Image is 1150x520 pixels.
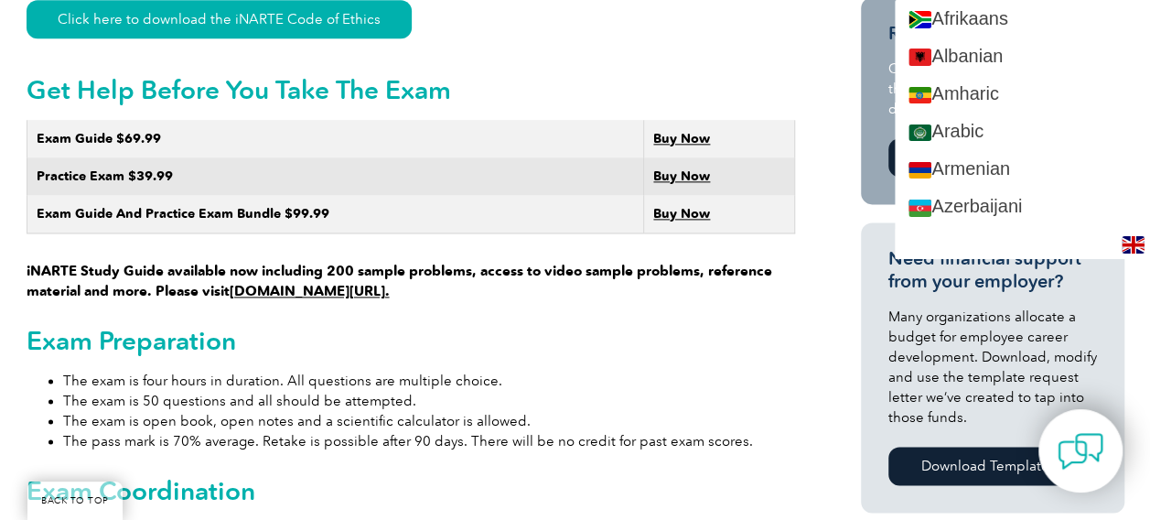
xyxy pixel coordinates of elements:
img: ar [908,125,931,142]
strong: Practice Exam $39.99 [37,168,173,184]
strong: Exam Guide $69.99 [37,131,161,146]
h3: Need financial support from your employer? [888,247,1097,293]
h2: Exam Preparation [27,326,795,355]
h3: Ready to get certified? [888,22,1097,45]
a: [DOMAIN_NAME][URL]. [230,283,390,299]
li: The exam is open book, open notes and a scientific calculator is allowed. [63,411,795,431]
li: The exam is 50 questions and all should be attempted. [63,391,795,411]
li: The pass mark is 70% average. Retake is possible after 90 days. There will be no credit for past ... [63,431,795,451]
a: Albanian [895,38,1150,75]
h2: Exam Coordination [27,476,795,505]
a: Armenian [895,150,1150,188]
img: hy [908,162,931,179]
a: Buy Now [653,206,710,222]
img: az [908,200,931,217]
p: Once you’ve checked and met the requirements, register your details and Apply Now on [888,59,1097,119]
a: Amharic [895,75,1150,113]
a: Basque [895,226,1150,264]
a: BACK TO TOP [27,482,123,520]
a: Azerbaijani [895,188,1150,225]
li: The exam is four hours in duration. All questions are multiple choice. [63,371,795,391]
a: Download Template [888,447,1083,485]
p: Many organizations allocate a budget for employee career development. Download, modify and use th... [888,307,1097,428]
img: sq [908,49,931,66]
img: af [908,11,931,28]
a: Buy Now [653,131,710,146]
img: am [908,87,931,104]
strong: iNARTE Study Guide available now including 200 sample problems, access to video sample problems, ... [27,263,772,299]
img: en [1122,236,1145,254]
h2: Get Help Before You Take The Exam [27,75,795,104]
strong: Exam Guide And Practice Exam Bundle $99.99 [37,206,329,222]
img: contact-chat.png [1058,428,1103,474]
a: Arabic [895,113,1150,150]
a: Exemplar LINK [888,138,1048,177]
a: Buy Now [653,168,710,184]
